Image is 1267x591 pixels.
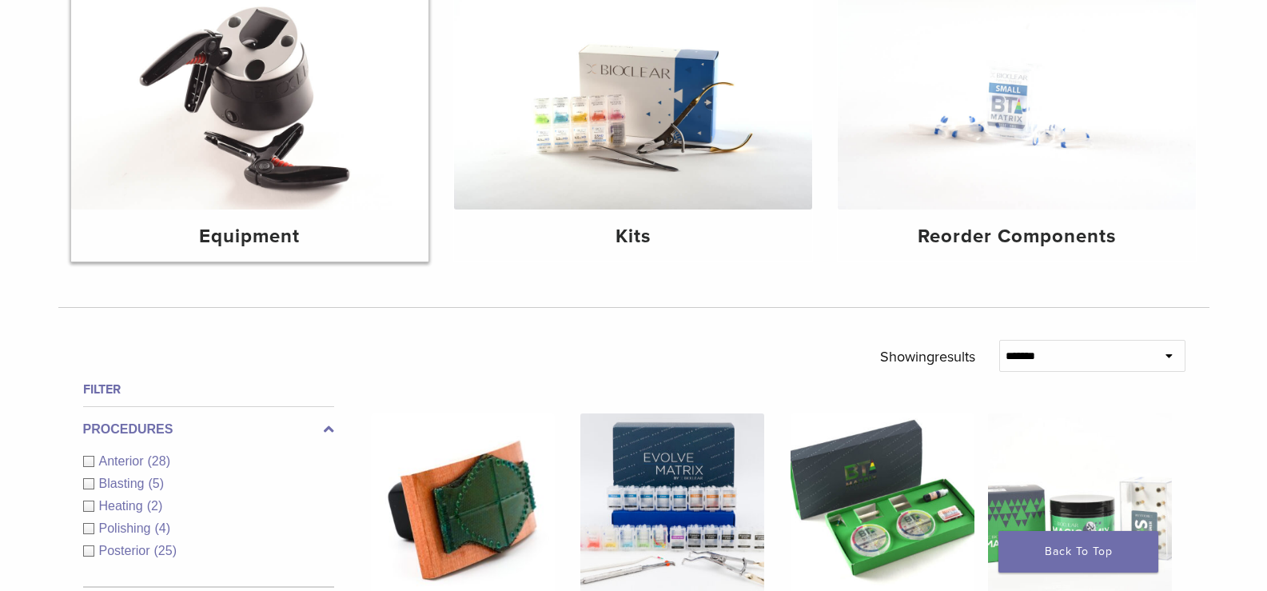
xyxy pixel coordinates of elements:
[83,380,334,399] h4: Filter
[998,531,1158,573] a: Back To Top
[154,521,170,535] span: (4)
[99,477,149,490] span: Blasting
[99,521,155,535] span: Polishing
[99,544,154,557] span: Posterior
[147,499,163,513] span: (2)
[148,477,164,490] span: (5)
[880,340,975,373] p: Showing results
[154,544,177,557] span: (25)
[99,499,147,513] span: Heating
[83,420,334,439] label: Procedures
[467,222,799,251] h4: Kits
[851,222,1183,251] h4: Reorder Components
[84,222,416,251] h4: Equipment
[99,454,148,468] span: Anterior
[148,454,170,468] span: (28)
